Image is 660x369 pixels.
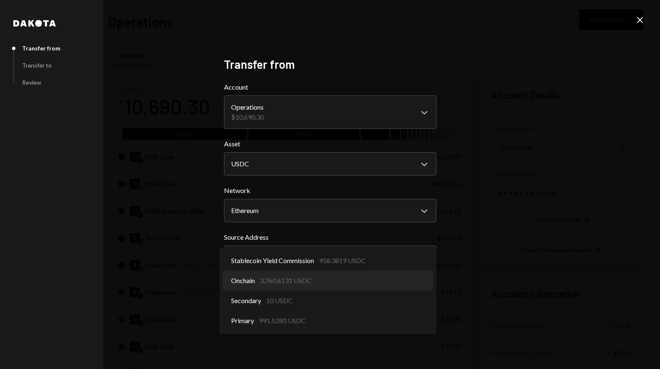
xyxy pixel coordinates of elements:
label: Source Address [224,232,436,242]
div: 991.5280 USDC [259,316,306,326]
button: Asset [224,152,436,176]
button: Source Address [224,246,436,269]
div: 958.3819 USDC [319,256,366,266]
span: Stablecoin Yield Commission [231,256,314,266]
button: Account [224,95,436,129]
label: Asset [224,139,436,149]
label: Network [224,186,436,196]
div: 3,760.6131 USDC [260,276,311,286]
span: Primary [231,316,254,326]
div: Transfer from [22,45,60,52]
div: 10 USDC [266,296,293,306]
div: Transfer to [22,62,52,69]
h2: Transfer from [224,56,436,73]
button: Network [224,199,436,222]
label: Account [224,82,436,92]
span: Secondary [231,296,261,306]
span: Onchain [231,276,255,286]
div: Review [22,79,41,86]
